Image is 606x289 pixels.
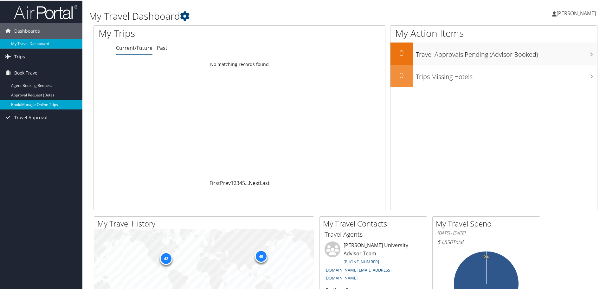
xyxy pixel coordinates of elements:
a: 1 [231,179,234,186]
a: Past [157,44,167,51]
h2: 0 [390,69,413,80]
h6: Total [437,238,535,245]
a: [DOMAIN_NAME][EMAIL_ADDRESS][DOMAIN_NAME] [325,266,391,280]
span: Book Travel [14,64,39,80]
span: [PERSON_NAME] [557,9,596,16]
h2: My Travel History [97,218,314,228]
a: 4 [239,179,242,186]
span: … [245,179,249,186]
a: Last [260,179,270,186]
h3: Travel Approvals Pending (Advisor Booked) [416,46,597,58]
div: 49 [255,249,267,262]
div: 42 [159,252,172,264]
span: Travel Approval [14,109,48,125]
img: airportal-logo.png [14,4,77,19]
h1: My Travel Dashboard [89,9,431,22]
h6: [DATE] - [DATE] [437,229,535,235]
a: Current/Future [116,44,152,51]
h3: Trips Missing Hotels [416,69,597,81]
h2: My Travel Contacts [323,218,427,228]
h1: My Trips [99,26,259,39]
a: [PHONE_NUMBER] [344,258,379,264]
a: 3 [236,179,239,186]
tspan: 0% [484,254,489,258]
span: $4,850 [437,238,453,245]
h3: Travel Agents [325,229,422,238]
a: Prev [220,179,231,186]
li: [PERSON_NAME] University Advisor Team [321,241,425,283]
a: 0Travel Approvals Pending (Advisor Booked) [390,42,597,64]
h2: My Travel Spend [436,218,540,228]
a: [PERSON_NAME] [552,3,602,22]
a: 5 [242,179,245,186]
a: 0Trips Missing Hotels [390,64,597,86]
span: Dashboards [14,23,40,38]
a: Next [249,179,260,186]
td: No matching records found [94,58,385,69]
h2: 0 [390,47,413,58]
a: 2 [234,179,236,186]
a: First [210,179,220,186]
h1: My Action Items [390,26,597,39]
span: Trips [14,48,25,64]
